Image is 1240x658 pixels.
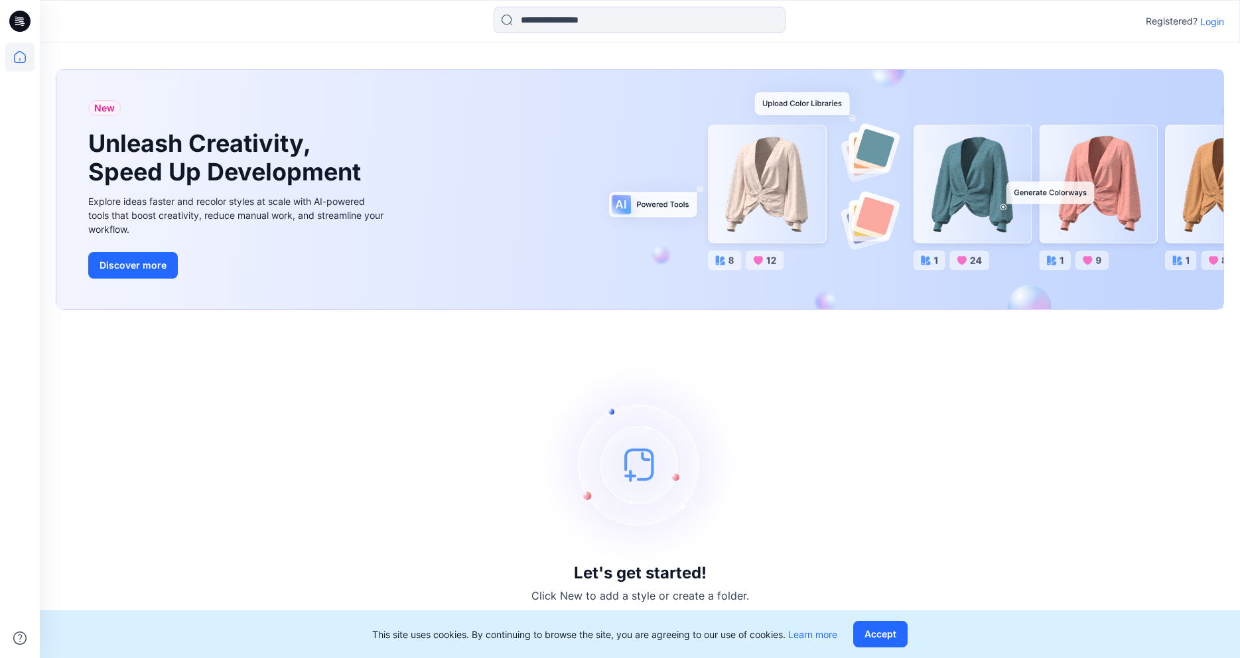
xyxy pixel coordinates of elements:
h3: Let's get started! [574,564,707,582]
p: Registered? [1146,13,1198,29]
button: Accept [853,621,908,647]
img: empty-state-image.svg [541,365,740,564]
a: Learn more [788,629,837,640]
p: Login [1200,15,1224,29]
h1: Unleash Creativity, Speed Up Development [88,129,367,186]
div: Explore ideas faster and recolor styles at scale with AI-powered tools that boost creativity, red... [88,194,387,236]
button: Discover more [88,252,178,279]
span: New [94,100,115,116]
p: This site uses cookies. By continuing to browse the site, you are agreeing to our use of cookies. [372,627,837,641]
p: Click New to add a style or create a folder. [531,588,749,604]
a: Discover more [88,252,387,279]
